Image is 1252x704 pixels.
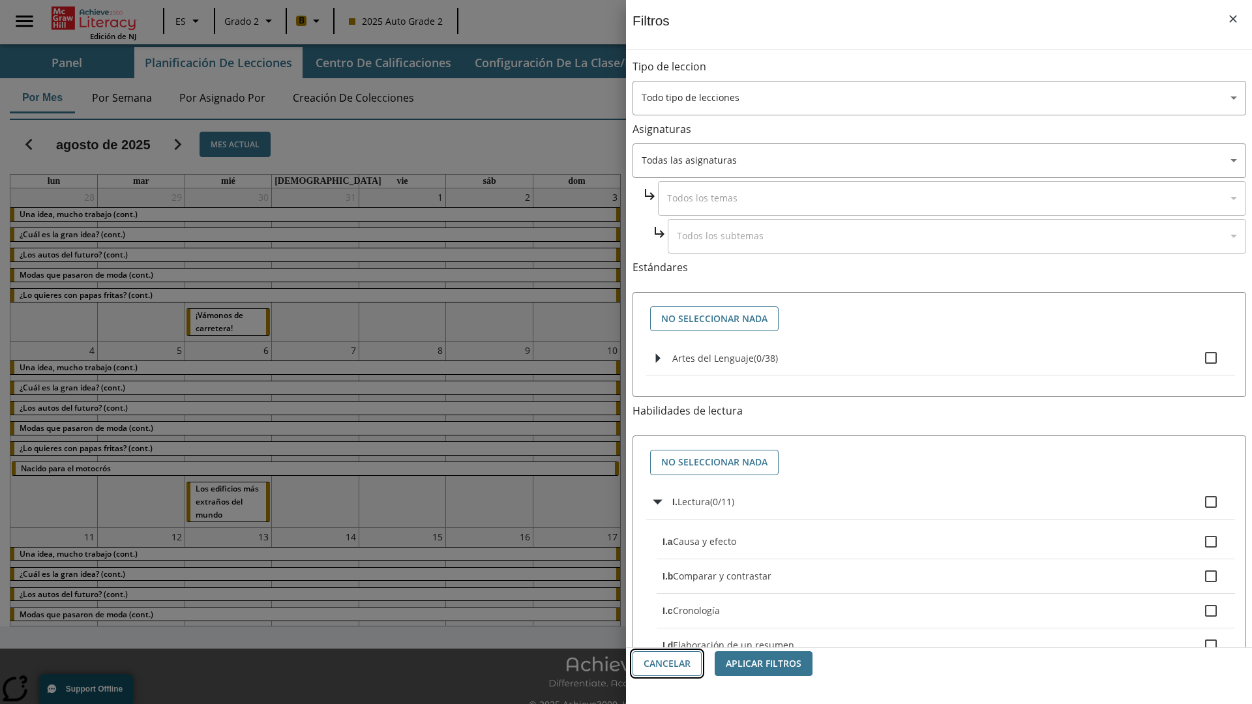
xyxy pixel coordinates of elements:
[633,143,1246,178] div: Seleccione una Asignatura
[633,81,1246,115] div: Seleccione un tipo de lección
[663,571,673,581] span: I.b
[673,570,771,582] span: Comparar y contrastar
[678,495,710,508] span: Lectura
[754,352,778,364] span: 0 estándares seleccionados/38 estándares en grupo
[673,535,736,548] span: Causa y efecto
[663,606,673,616] span: I.c
[710,495,734,508] span: 0 estándares seleccionados/11 estándares en grupo
[715,651,812,677] button: Aplicar Filtros
[633,260,1246,275] p: Estándares
[672,497,678,507] span: I.
[633,403,1246,418] p: Habilidades de lectura
[633,13,670,49] h1: Filtros
[633,651,702,677] button: Cancelar
[658,181,1246,216] div: Seleccione una Asignatura
[644,303,1235,335] div: Seleccione estándares
[650,450,779,475] button: No seleccionar nada
[673,604,720,617] span: Cronología
[663,536,673,547] span: I.a
[673,639,794,651] span: Elaboración de un resumen
[663,640,673,651] span: I.d
[650,306,779,332] button: No seleccionar nada
[672,352,754,364] span: Artes del Lenguaje
[633,122,1246,137] p: Asignaturas
[1219,5,1247,33] button: Cerrar los filtros del Menú lateral
[633,59,1246,74] p: Tipo de leccion
[646,341,1235,386] ul: Seleccione estándares
[644,447,1235,478] div: Seleccione habilidades
[668,219,1246,254] div: Seleccione una Asignatura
